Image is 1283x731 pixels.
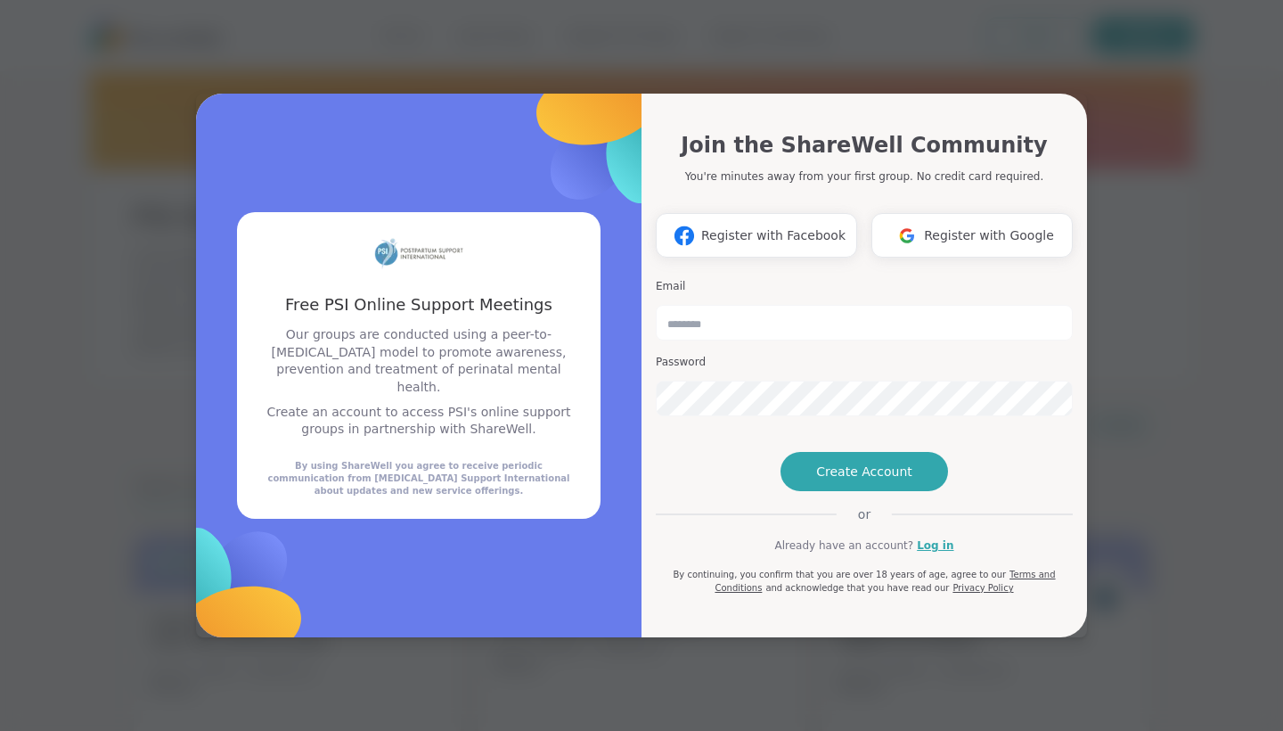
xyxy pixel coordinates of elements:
[715,570,1055,593] a: Terms and Conditions
[656,213,857,258] button: Register with Facebook
[780,452,948,491] button: Create Account
[258,404,579,439] p: Create an account to access PSI's online support groups in partnership with ShareWell.
[890,219,924,252] img: ShareWell Logomark
[258,293,579,316] h3: Free PSI Online Support Meetings
[667,219,701,252] img: ShareWell Logomark
[258,460,579,497] div: By using ShareWell you agree to receive periodic communication from [MEDICAL_DATA] Support Intern...
[765,583,949,593] span: and acknowledge that you have read our
[952,583,1013,593] a: Privacy Policy
[656,355,1073,370] h3: Password
[774,538,913,554] span: Already have an account?
[871,213,1073,258] button: Register with Google
[673,570,1006,579] span: By continuing, you confirm that you are over 18 years of age, agree to our
[816,463,912,480] span: Create Account
[681,129,1047,161] h1: Join the ShareWell Community
[701,226,846,245] span: Register with Facebook
[924,226,1054,245] span: Register with Google
[917,538,953,554] a: Log in
[258,326,579,396] p: Our groups are conducted using a peer-to-[MEDICAL_DATA] model to promote awareness, prevention an...
[837,505,892,523] span: or
[685,168,1043,185] p: You're minutes away from your first group. No credit card required.
[374,234,463,272] img: partner logo
[656,279,1073,294] h3: Email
